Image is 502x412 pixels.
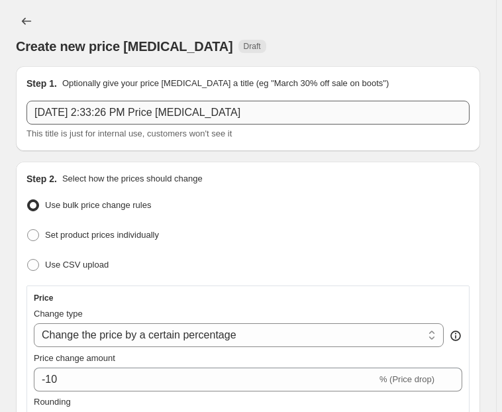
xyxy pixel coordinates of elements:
[449,329,462,342] div: help
[34,293,53,303] h3: Price
[26,129,232,138] span: This title is just for internal use, customers won't see it
[26,77,57,90] h2: Step 1.
[34,309,83,319] span: Change type
[62,172,203,185] p: Select how the prices should change
[16,11,37,32] button: Price change jobs
[16,39,233,54] span: Create new price [MEDICAL_DATA]
[45,200,151,210] span: Use bulk price change rules
[45,260,109,270] span: Use CSV upload
[379,374,434,384] span: % (Price drop)
[244,41,261,52] span: Draft
[45,230,159,240] span: Set product prices individually
[34,353,115,363] span: Price change amount
[34,397,71,407] span: Rounding
[62,77,389,90] p: Optionally give your price [MEDICAL_DATA] a title (eg "March 30% off sale on boots")
[26,101,470,125] input: 30% off holiday sale
[26,172,57,185] h2: Step 2.
[34,368,377,391] input: -15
